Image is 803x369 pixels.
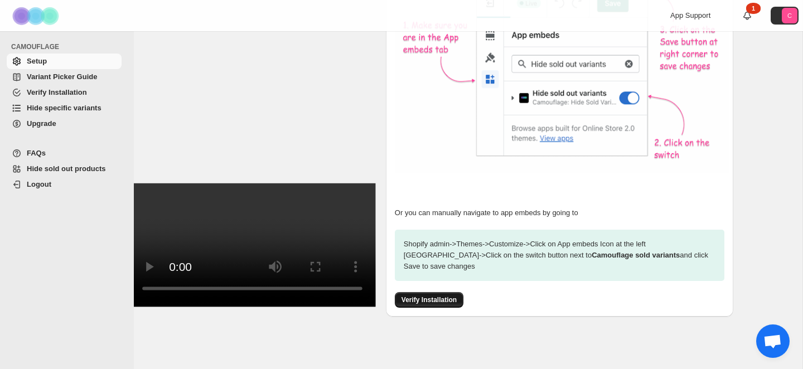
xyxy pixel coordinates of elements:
span: Variant Picker Guide [27,72,97,81]
p: Or you can manually navigate to app embeds by going to [395,207,724,219]
span: Setup [27,57,47,65]
a: Verify Installation [7,85,122,100]
span: Avatar with initials C [782,8,797,23]
button: Avatar with initials C [771,7,799,25]
span: Hide specific variants [27,104,101,112]
span: Verify Installation [401,295,457,304]
span: App Support [670,11,710,20]
text: C [787,12,792,19]
span: Logout [27,180,51,188]
a: Setup [7,54,122,69]
a: Ouvrir le chat [756,324,790,358]
span: Verify Installation [27,88,87,96]
a: Hide specific variants [7,100,122,116]
div: 1 [746,3,761,14]
a: 1 [742,10,753,21]
a: Verify Installation [395,295,463,304]
a: Variant Picker Guide [7,69,122,85]
span: FAQs [27,149,46,157]
span: Hide sold out products [27,164,106,173]
video: Enable Camouflage in theme app embeds [129,183,376,307]
a: FAQs [7,145,122,161]
p: Shopify admin -> Themes -> Customize -> Click on App embeds Icon at the left [GEOGRAPHIC_DATA] ->... [395,230,724,281]
button: Verify Installation [395,292,463,308]
span: Upgrade [27,119,56,128]
img: Camouflage [9,1,65,31]
strong: Camouflage sold variants [592,251,680,259]
a: Hide sold out products [7,161,122,177]
span: CAMOUFLAGE [11,42,126,51]
a: Logout [7,177,122,192]
a: Upgrade [7,116,122,132]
